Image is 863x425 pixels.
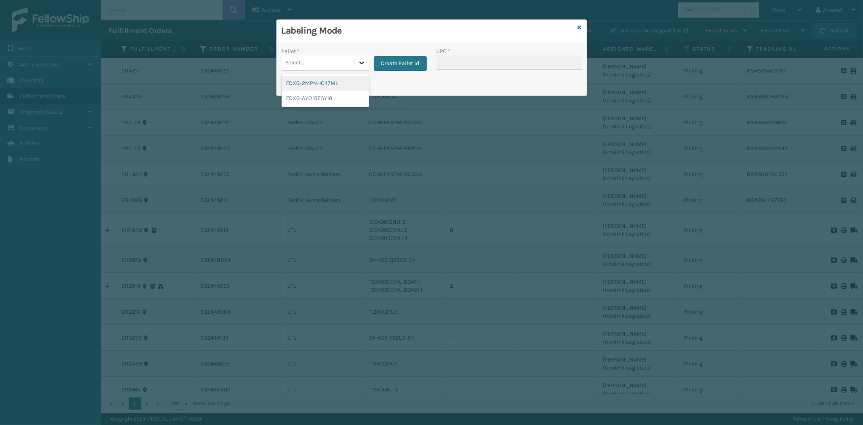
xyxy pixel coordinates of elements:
label: Pallet [282,47,300,55]
div: FDXG-AYO1BESYI8 [282,91,369,106]
div: Select... [286,59,305,67]
h3: Labeling Mode [282,25,575,37]
div: FDXG-2MPNHC47ML [282,76,369,91]
button: Create Pallet Id [374,56,427,71]
label: UPC [437,47,451,55]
